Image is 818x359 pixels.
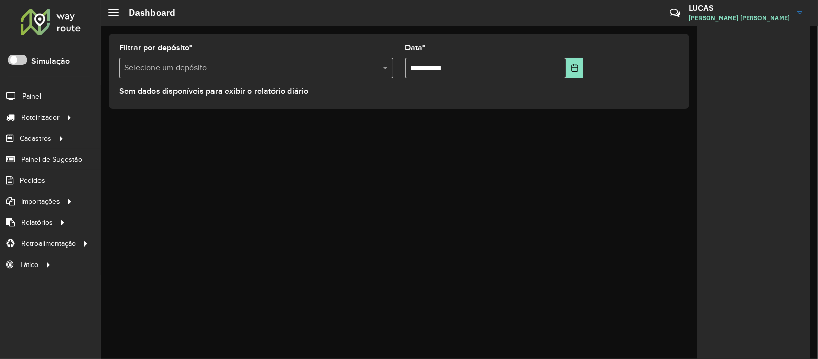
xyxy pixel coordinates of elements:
span: Cadastros [20,133,51,144]
span: Retroalimentação [21,238,76,249]
a: Contato Rápido [664,2,686,24]
span: Tático [20,259,38,270]
span: Relatórios [21,217,53,228]
span: [PERSON_NAME] [PERSON_NAME] [689,13,790,23]
label: Sem dados disponíveis para exibir o relatório diário [119,85,308,98]
span: Painel de Sugestão [21,154,82,165]
h2: Dashboard [119,7,176,18]
span: Roteirizador [21,112,60,123]
span: Importações [21,196,60,207]
h3: LUCAS [689,3,790,13]
span: Painel [22,91,41,102]
label: Filtrar por depósito [119,42,192,54]
span: Pedidos [20,175,45,186]
label: Data [405,42,426,54]
label: Simulação [31,55,70,67]
button: Choose Date [566,58,583,78]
